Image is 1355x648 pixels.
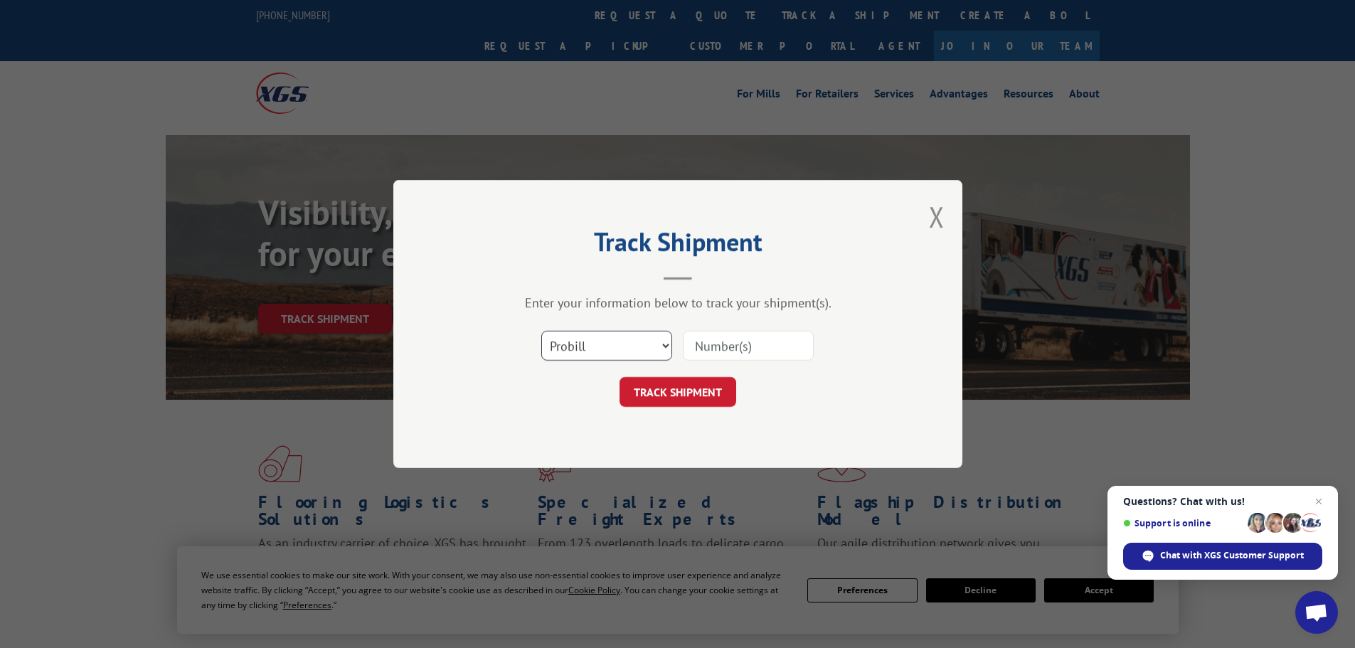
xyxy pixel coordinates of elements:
[1310,493,1327,510] span: Close chat
[1295,591,1338,634] div: Open chat
[1160,549,1304,562] span: Chat with XGS Customer Support
[929,198,945,235] button: Close modal
[464,232,891,259] h2: Track Shipment
[683,331,814,361] input: Number(s)
[1123,496,1322,507] span: Questions? Chat with us!
[620,377,736,407] button: TRACK SHIPMENT
[464,294,891,311] div: Enter your information below to track your shipment(s).
[1123,543,1322,570] div: Chat with XGS Customer Support
[1123,518,1243,529] span: Support is online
